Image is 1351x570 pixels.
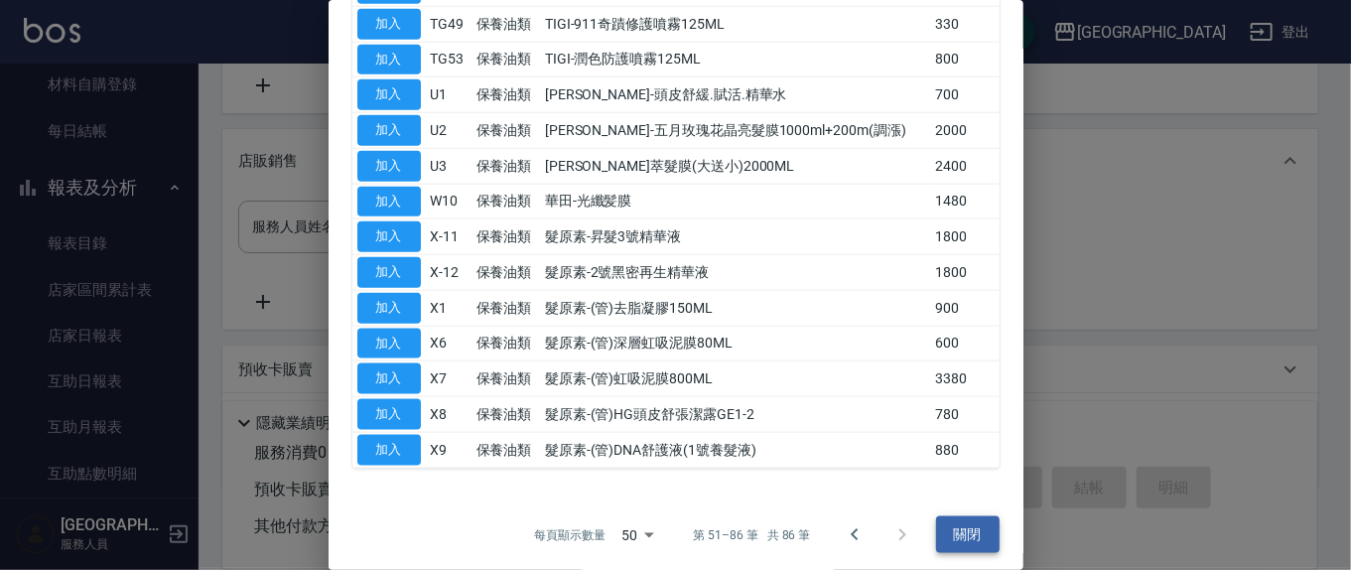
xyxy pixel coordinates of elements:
button: 加入 [357,221,421,252]
td: X8 [426,397,472,433]
td: TG49 [426,6,472,42]
td: 保養油類 [472,219,540,255]
p: 每頁顯示數量 [534,526,606,544]
td: 保養油類 [472,432,540,468]
td: [PERSON_NAME]-頭皮舒緩.賦活.精華水 [540,77,930,113]
td: 保養油類 [472,6,540,42]
td: X7 [426,361,472,397]
td: 保養油類 [472,290,540,326]
td: 1480 [930,184,999,219]
td: 2000 [930,113,999,149]
td: X-12 [426,255,472,291]
td: U1 [426,77,472,113]
td: 保養油類 [472,113,540,149]
button: 加入 [357,115,421,146]
button: 加入 [357,329,421,359]
td: 髮原素-昇髮3號精華液 [540,219,930,255]
td: 3380 [930,361,999,397]
button: 加入 [357,45,421,75]
td: 髮原素-2號黑密再生精華液 [540,255,930,291]
button: 加入 [357,435,421,466]
button: 加入 [357,399,421,430]
td: 保養油類 [472,397,540,433]
td: 保養油類 [472,42,540,77]
button: Go to previous page [831,511,878,559]
td: 900 [930,290,999,326]
td: TIGI-潤色防護噴霧125ML [540,42,930,77]
td: W10 [426,184,472,219]
button: 加入 [357,79,421,110]
td: 保養油類 [472,184,540,219]
td: 髮原素-(管)HG頭皮舒張潔露GE1-2 [540,397,930,433]
td: TIGI-911奇蹟修護噴霧125ML [540,6,930,42]
td: 880 [930,432,999,468]
td: 髮原素-(管)虹吸泥膜800ML [540,361,930,397]
button: 加入 [357,363,421,394]
button: 加入 [357,151,421,182]
td: 600 [930,326,999,361]
td: 髮原素-(管)去脂凝膠150ML [540,290,930,326]
td: 保養油類 [472,77,540,113]
td: 1800 [930,255,999,291]
td: [PERSON_NAME]萃髮膜(大送小)2000ML [540,148,930,184]
td: 保養油類 [472,255,540,291]
td: 華田-光纖髪膜 [540,184,930,219]
div: 50 [613,508,661,562]
td: 髮原素-(管)深層虹吸泥膜80ML [540,326,930,361]
td: 1800 [930,219,999,255]
td: 780 [930,397,999,433]
td: 330 [930,6,999,42]
td: 保養油類 [472,326,540,361]
button: 加入 [357,257,421,288]
td: X1 [426,290,472,326]
button: 加入 [357,187,421,217]
td: [PERSON_NAME]-五月玫瑰花晶亮髮膜1000ml+200m(調漲) [540,113,930,149]
td: X-11 [426,219,472,255]
button: 加入 [357,293,421,324]
button: 加入 [357,9,421,40]
td: U2 [426,113,472,149]
td: 髮原素-(管)DNA舒護液(1號養髮液) [540,432,930,468]
td: 700 [930,77,999,113]
td: 保養油類 [472,148,540,184]
td: 800 [930,42,999,77]
button: 關閉 [936,516,1000,553]
td: 2400 [930,148,999,184]
td: U3 [426,148,472,184]
td: X6 [426,326,472,361]
td: TG53 [426,42,472,77]
td: 保養油類 [472,361,540,397]
p: 第 51–86 筆 共 86 筆 [693,526,810,544]
td: X9 [426,432,472,468]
